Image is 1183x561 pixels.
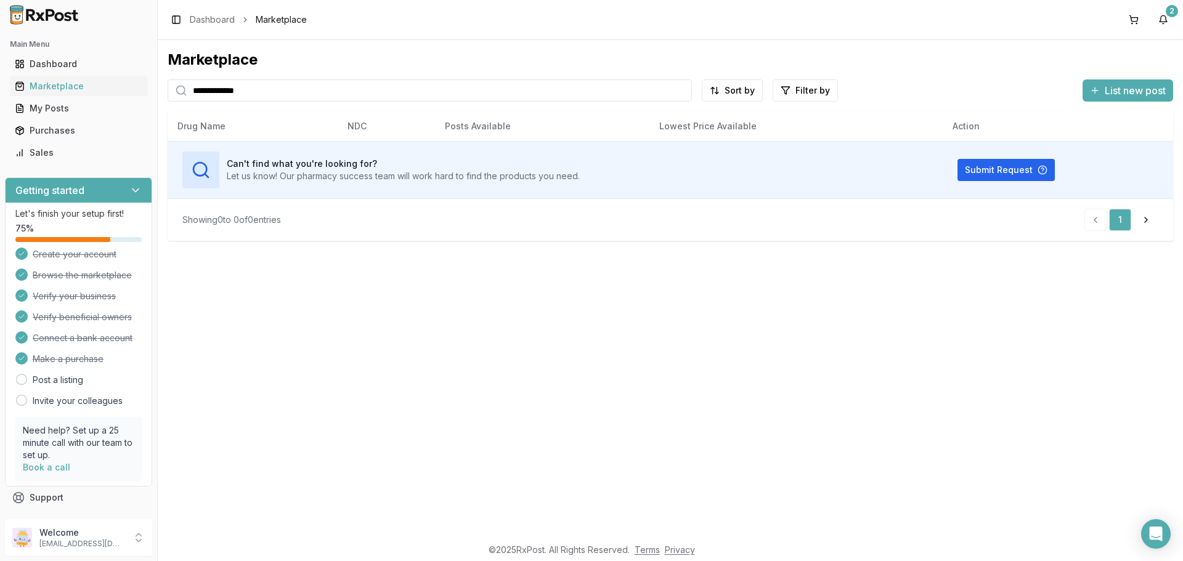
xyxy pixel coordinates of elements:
a: Marketplace [10,75,147,97]
a: Post a listing [33,374,83,386]
div: Open Intercom Messenger [1141,519,1171,549]
button: Feedback [5,509,152,531]
a: Privacy [665,544,695,555]
nav: pagination [1084,209,1158,231]
span: Connect a bank account [33,332,132,344]
span: Marketplace [256,14,307,26]
span: Verify your business [33,290,116,302]
button: Purchases [5,121,152,140]
button: Filter by [773,79,838,102]
button: 2 [1153,10,1173,30]
p: [EMAIL_ADDRESS][DOMAIN_NAME] [39,539,125,549]
button: Support [5,486,152,509]
a: Dashboard [10,53,147,75]
button: My Posts [5,99,152,118]
span: Browse the marketplace [33,269,132,281]
div: 2 [1166,5,1178,17]
div: Marketplace [168,50,1173,70]
button: Dashboard [5,54,152,74]
button: Sales [5,143,152,163]
button: Sort by [702,79,763,102]
div: My Posts [15,102,142,115]
a: Terms [635,544,660,555]
a: Dashboard [190,14,235,26]
button: Marketplace [5,76,152,96]
div: Marketplace [15,80,142,92]
div: Dashboard [15,58,142,70]
th: Action [943,111,1173,141]
th: NDC [338,111,435,141]
p: Let us know! Our pharmacy success team will work hard to find the products you need. [227,170,580,182]
span: Filter by [795,84,830,97]
h3: Can't find what you're looking for? [227,158,580,170]
a: 1 [1109,209,1131,231]
th: Lowest Price Available [649,111,943,141]
a: Invite your colleagues [33,395,123,407]
p: Welcome [39,527,125,539]
a: My Posts [10,97,147,119]
a: Purchases [10,119,147,142]
span: 75 % [15,222,34,235]
nav: breadcrumb [190,14,307,26]
button: List new post [1083,79,1173,102]
div: Purchases [15,124,142,137]
img: RxPost Logo [5,5,84,25]
th: Drug Name [168,111,338,141]
span: Make a purchase [33,353,104,365]
span: Sort by [725,84,755,97]
img: User avatar [12,528,32,547]
a: List new post [1083,86,1173,98]
div: Showing 0 to 0 of 0 entries [182,214,281,226]
p: Need help? Set up a 25 minute call with our team to set up. [23,424,134,461]
p: Let's finish your setup first! [15,208,142,220]
a: Book a call [23,462,70,472]
h3: Getting started [15,183,84,198]
span: Feedback [30,514,71,526]
th: Posts Available [435,111,649,141]
span: Create your account [33,248,116,260]
div: Sales [15,147,142,159]
a: Sales [10,142,147,164]
button: Submit Request [957,159,1055,181]
h2: Main Menu [10,39,147,49]
span: List new post [1105,83,1166,98]
span: Verify beneficial owners [33,311,132,323]
a: Go to next page [1134,209,1158,231]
